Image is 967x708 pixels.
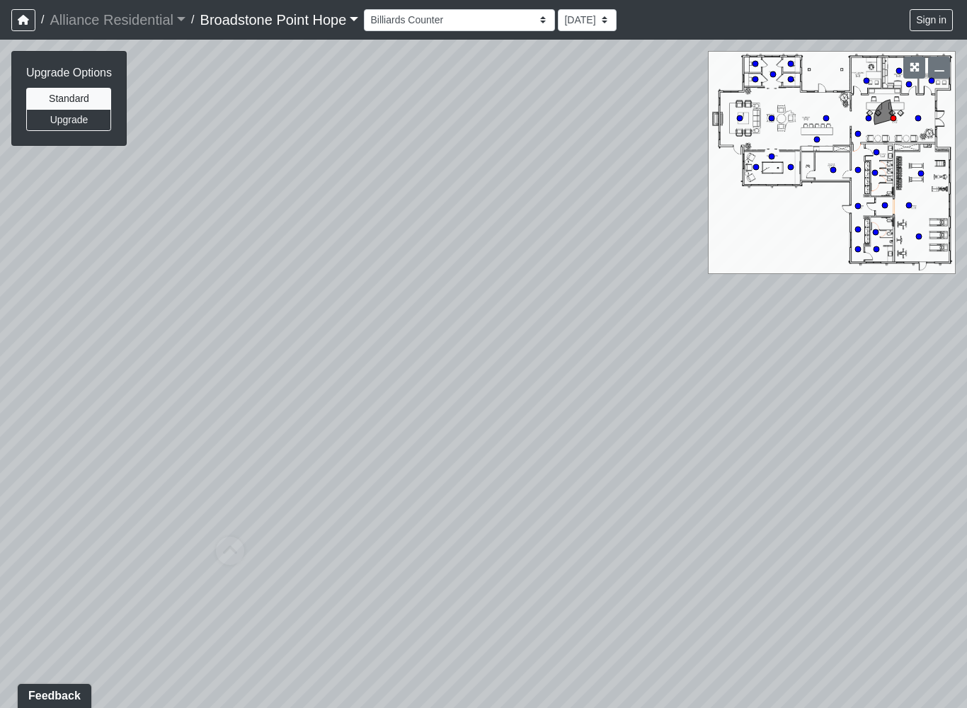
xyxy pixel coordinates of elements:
button: Upgrade [26,109,111,131]
span: / [35,6,50,34]
button: Sign in [910,9,953,31]
a: Broadstone Point Hope [200,6,359,34]
span: / [185,6,200,34]
a: Alliance Residential [50,6,185,34]
button: Standard [26,88,111,110]
iframe: Ybug feedback widget [11,680,98,708]
h6: Upgrade Options [26,66,112,79]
